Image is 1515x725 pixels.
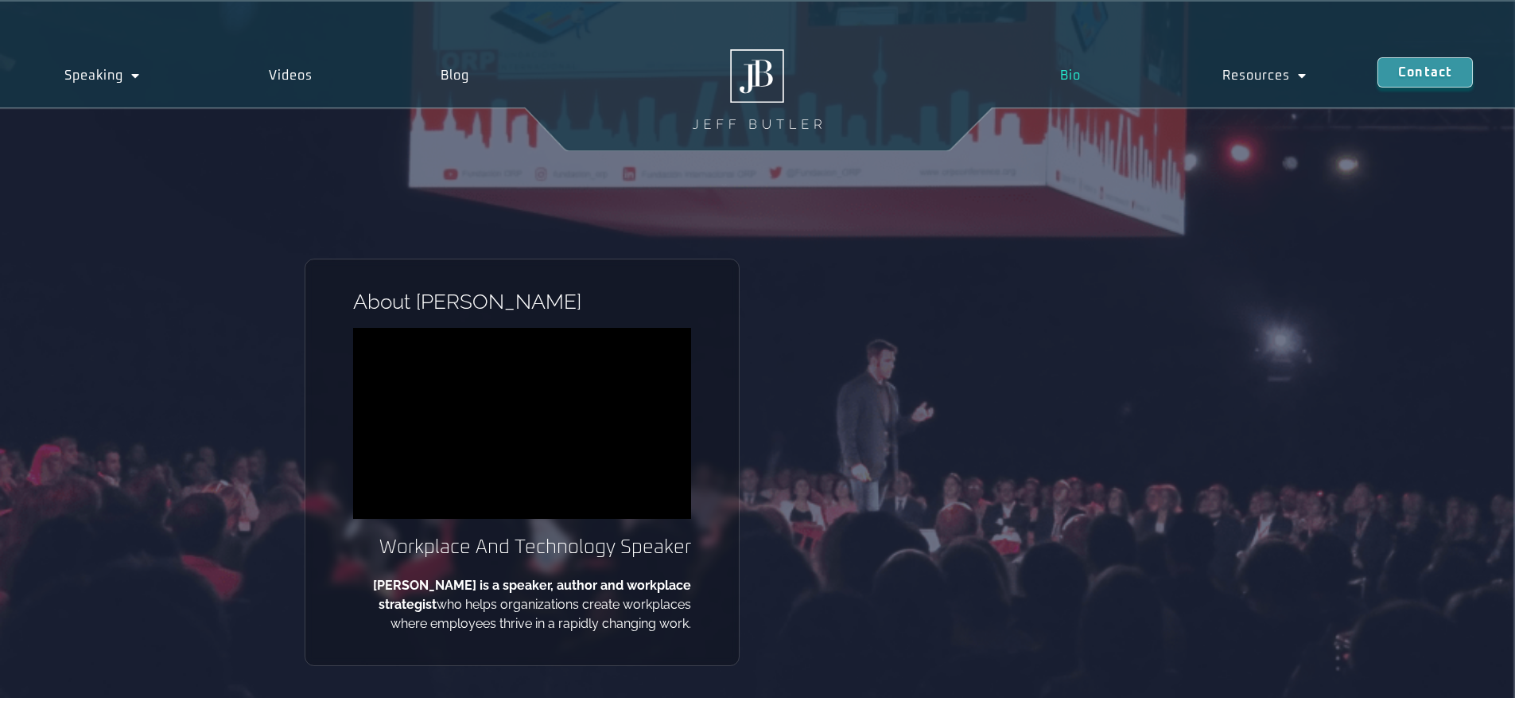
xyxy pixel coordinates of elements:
iframe: vimeo Video Player [353,328,691,518]
a: Resources [1152,57,1377,94]
h2: Workplace And Technology Speaker [353,535,691,560]
nav: Menu [989,57,1377,94]
a: Contact [1377,57,1473,88]
a: Videos [204,57,377,94]
span: Contact [1398,66,1452,79]
a: Blog [377,57,534,94]
p: who helps organizations create workplaces where employees thrive in a rapidly changing work. [353,576,691,633]
h1: About [PERSON_NAME] [353,291,691,312]
a: Bio [989,57,1151,94]
b: [PERSON_NAME] is a speaker, author and workplace strategist [373,578,691,612]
